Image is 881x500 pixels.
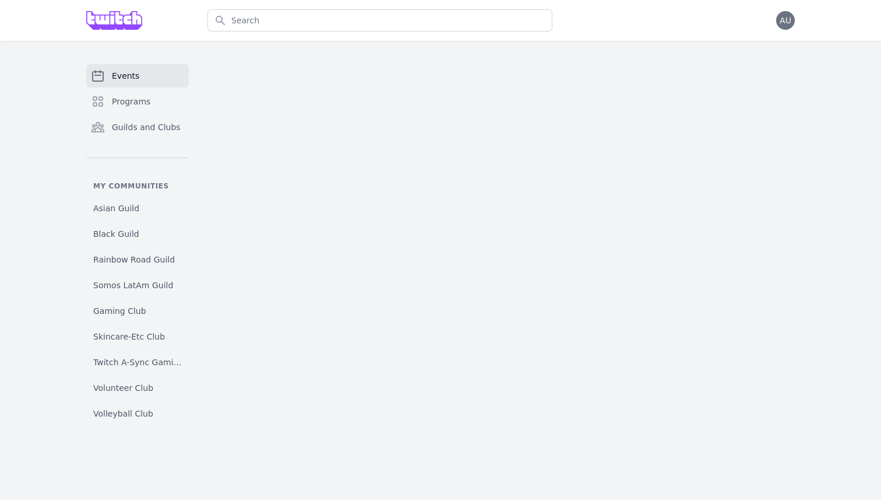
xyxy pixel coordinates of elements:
[93,305,146,317] span: Gaming Club
[86,352,189,373] a: Twitch A-Sync Gaming (TAG) Club
[93,356,182,368] span: Twitch A-Sync Gaming (TAG) Club
[86,326,189,347] a: Skincare-Etc Club
[207,9,552,32] input: Search
[112,70,139,82] span: Events
[86,377,189,398] a: Volunteer Club
[93,331,165,342] span: Skincare-Etc Club
[86,181,189,191] p: My communities
[112,121,181,133] span: Guilds and Clubs
[780,16,791,25] span: AU
[86,64,189,424] nav: Sidebar
[93,254,175,265] span: Rainbow Road Guild
[86,223,189,244] a: Black Guild
[112,96,150,107] span: Programs
[93,202,139,214] span: Asian Guild
[776,11,795,30] button: AU
[86,116,189,139] a: Guilds and Clubs
[86,249,189,270] a: Rainbow Road Guild
[93,382,153,394] span: Volunteer Club
[93,279,173,291] span: Somos LatAm Guild
[86,198,189,219] a: Asian Guild
[86,300,189,321] a: Gaming Club
[86,64,189,88] a: Events
[86,403,189,424] a: Volleyball Club
[93,228,139,240] span: Black Guild
[86,11,142,30] img: Grove
[86,90,189,113] a: Programs
[93,408,153,419] span: Volleyball Club
[86,275,189,296] a: Somos LatAm Guild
